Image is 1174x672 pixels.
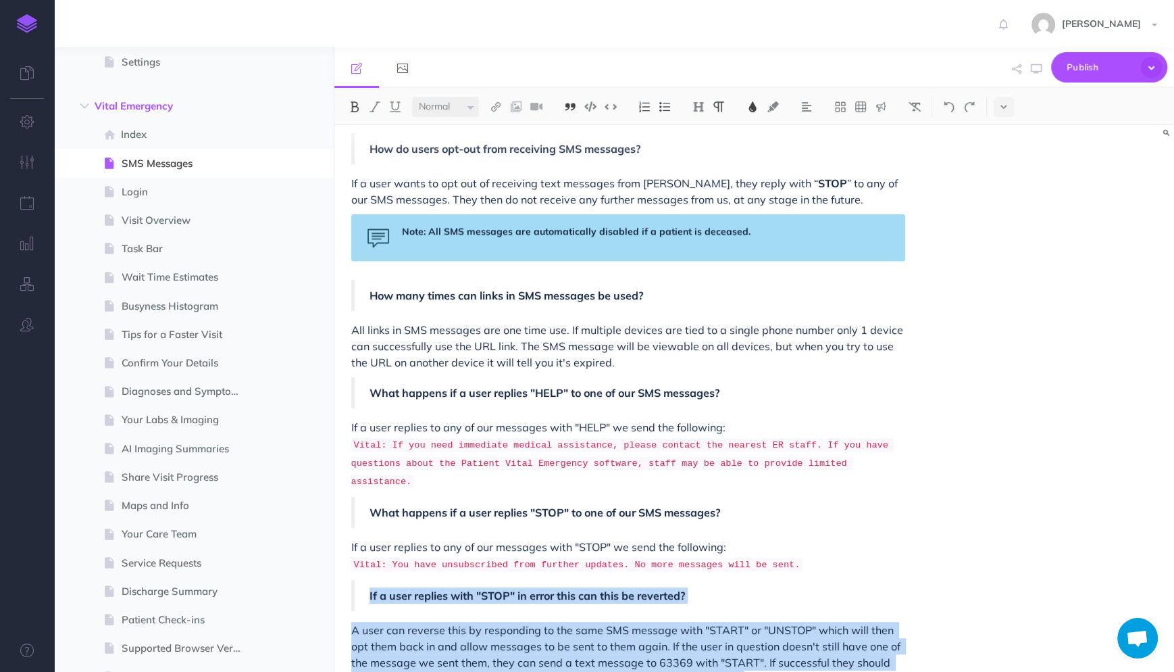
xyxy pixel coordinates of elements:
span: AI Imaging Summaries [122,441,253,457]
span: Your Care Team [122,526,253,542]
img: Redo [963,101,975,112]
span: Vital Emergency [95,98,236,114]
img: Alignment dropdown menu button [800,101,813,112]
span: Busyness Histogram [122,298,253,314]
span: Task Bar [122,241,253,257]
span: Note: All SMS messages are automatically disabled if a patient is deceased. [402,225,750,237]
span: Publish [1067,57,1134,78]
img: 5da3de2ef7f569c4e7af1a906648a0de.jpg [1031,13,1055,37]
span: Diagnoses and Symptom Video Education [122,383,253,400]
img: Blockquote button [564,101,576,112]
span: Maps and Info [122,498,253,514]
span: What happens if a user replies "STOP" to one of our SMS messages? [369,506,720,519]
img: Clear styles button [909,101,921,112]
span: Share Visit Progress [122,469,253,485]
img: Headings dropdown button [692,101,705,112]
img: logo-mark.svg [17,14,37,33]
img: Underline button [389,101,401,112]
img: Add image button [510,101,522,112]
img: Code block button [584,101,596,112]
span: Confirm Your Details [122,355,253,371]
span: SMS Messages [122,155,253,172]
button: Publish [1051,52,1167,82]
span: Tips for a Faster Visit [122,327,253,343]
span: If a user replies to any of our messages with "STOP" we send the following: [351,540,726,554]
img: Italic button [369,101,381,112]
span: What happens if a user replies "HELP" to one of our SMS messages? [369,386,719,400]
span: Index [121,126,253,143]
img: Link button [490,101,502,112]
code: Vital: You have unsubscribed from further updates. No more messages will be sent. [351,558,803,571]
img: Text background color button [767,101,779,112]
code: Vital: If you need immediate medical assistance, please contact the nearest ER staff. If you have... [351,439,894,488]
span: Visit Overview [122,212,253,229]
img: Ordered list button [638,101,650,112]
img: Bold button [349,101,361,112]
span: If a user replies with "STOP" in error this can this be reverted? [369,589,685,602]
img: Add video button [530,101,542,112]
span: [PERSON_NAME] [1055,18,1148,30]
span: Discharge Summary [122,583,253,600]
span: How many times can links in SMS messages be used? [369,289,643,302]
span: Service Requests [122,555,253,571]
span: Supported Browser Versions [122,640,253,656]
div: Open chat [1117,618,1158,658]
img: Callout dropdown menu button [875,101,887,112]
img: Undo [943,101,955,112]
span: If a user wants to opt out of receiving text messages from [PERSON_NAME], they reply with “ [351,176,818,190]
span: All links in SMS messages are one time use. If multiple devices are tied to a single phone number... [351,323,906,369]
img: Create table button [854,101,867,112]
img: Inline code button [605,101,617,112]
span: Wait Time Estimates [122,269,253,285]
span: STOP [818,176,847,190]
span: Settings [122,54,253,70]
span: Login [122,184,253,200]
span: How do users opt-out from receiving SMS messages? [369,142,640,155]
img: Unordered list button [659,101,671,112]
span: Patient Check-ins [122,612,253,628]
img: Paragraph button [713,101,725,112]
span: If a user replies to any of our messages with "HELP" we send the following: [351,421,725,434]
span: Your Labs & Imaging [122,412,253,428]
img: Text color button [746,101,759,112]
